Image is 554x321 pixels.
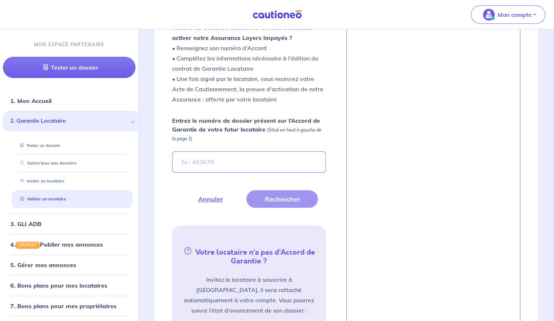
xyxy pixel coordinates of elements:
p: Invitez le locataire à souscrire à [GEOGRAPHIC_DATA], il sera rattaché automatiquement à votre co... [181,274,317,316]
div: 6. Bons plans pour mes locataires [3,278,135,293]
h5: Votre locataire n’a pas d’Accord de Garantie ? [175,246,323,266]
div: 4.GRATUITPublier mes annonces [3,237,135,251]
a: 3. GLI ADB [10,220,41,227]
input: Ex : 453678 [172,151,326,173]
div: 1. Mon Accueil [3,93,135,108]
p: MON ESPACE PARTENAIRE [34,41,105,48]
div: 5. Gérer mes annonces [3,258,135,272]
a: Tester un dossier [3,57,135,78]
div: 3. GLI ADB [3,216,135,231]
div: Suivre tous mes dossiers [12,157,133,169]
a: 4.GRATUITPublier mes annonces [10,240,103,248]
a: Inviter un locataire [17,178,64,184]
a: Suivre tous mes dossiers [17,160,77,166]
img: illu_account_valid_menu.svg [483,9,495,21]
span: 2. Garantie Locataire [10,117,129,125]
a: 1. Mon Accueil [10,97,52,104]
strong: Vous avez retenu un candidat locataire avec un Accord de Garantie Cautioneo et vous souhaitez act... [172,14,311,41]
a: 6. Bons plans pour mes locataires [10,282,107,289]
em: (Situé en haut à gauche de la page 1) [172,127,321,141]
a: 5. Gérer mes annonces [10,261,76,269]
button: illu_account_valid_menu.svgMon compte [471,5,545,24]
p: • Renseignez son numéro d’Accord • Complétez les informations nécéssaire à l'édition du contrat d... [172,12,326,104]
div: 7. Bons plans pour mes propriétaires [3,299,135,313]
p: Mon compte [498,10,532,19]
div: Valider un locataire [12,193,133,205]
button: Annuler [180,190,241,208]
a: Tester un dossier [17,143,60,148]
a: Valider un locataire [17,196,66,202]
img: certificate-new.png [348,63,518,303]
a: 7. Bons plans pour mes propriétaires [10,302,116,310]
div: 2. Garantie Locataire [3,111,141,131]
strong: Entrez le numéro de dossier présent sur l’Accord de Garantie de votre futur locataire [172,117,320,133]
div: Inviter un locataire [12,175,133,187]
div: Tester un dossier [12,139,133,151]
img: Cautioneo [250,10,305,19]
